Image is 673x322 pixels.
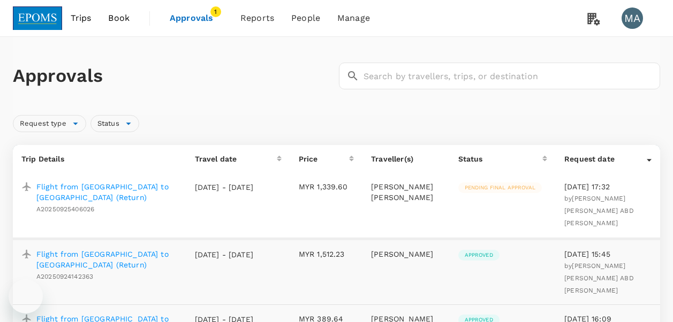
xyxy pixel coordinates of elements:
[90,115,139,132] div: Status
[210,6,221,17] span: 1
[564,195,634,227] span: [PERSON_NAME] [PERSON_NAME] ABD [PERSON_NAME]
[240,12,274,25] span: Reports
[13,115,86,132] div: Request type
[564,262,634,294] span: by
[195,249,254,260] p: [DATE] - [DATE]
[458,251,500,259] span: Approved
[371,181,441,203] p: [PERSON_NAME] [PERSON_NAME]
[195,154,277,164] div: Travel date
[564,181,652,192] p: [DATE] 17:32
[458,154,543,164] div: Status
[195,182,254,193] p: [DATE] - [DATE]
[36,205,94,213] span: A20250925406026
[13,6,62,30] img: EPOMS SDN BHD
[291,12,320,25] span: People
[91,119,126,129] span: Status
[299,181,354,192] p: MYR 1,339.60
[299,249,354,259] p: MYR 1,512.23
[564,249,652,259] p: [DATE] 15:45
[337,12,370,25] span: Manage
[13,119,73,129] span: Request type
[622,7,643,29] div: MA
[564,154,647,164] div: Request date
[170,12,223,25] span: Approvals
[564,262,634,294] span: [PERSON_NAME] [PERSON_NAME] ABD [PERSON_NAME]
[21,154,178,164] p: Trip Details
[13,65,335,87] h1: Approvals
[108,12,130,25] span: Book
[36,249,178,270] a: Flight from [GEOGRAPHIC_DATA] to [GEOGRAPHIC_DATA] (Return)
[299,154,349,164] div: Price
[9,279,43,313] iframe: Button to launch messaging window
[71,12,92,25] span: Trips
[364,63,661,89] input: Search by travellers, trips, or destination
[36,273,93,280] span: A20250924142363
[36,181,178,203] a: Flight from [GEOGRAPHIC_DATA] to [GEOGRAPHIC_DATA] (Return)
[371,154,441,164] p: Traveller(s)
[458,184,542,191] span: Pending final approval
[371,249,441,259] p: [PERSON_NAME]
[564,195,634,227] span: by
